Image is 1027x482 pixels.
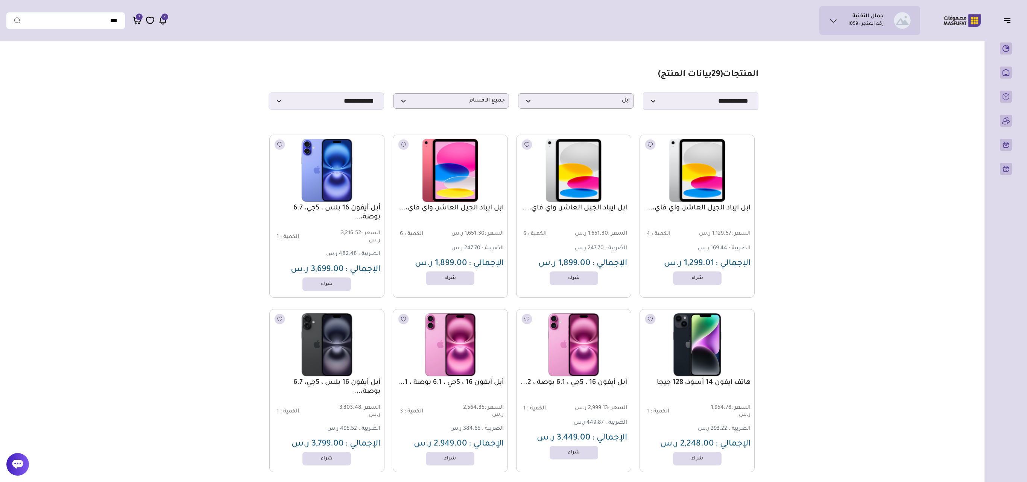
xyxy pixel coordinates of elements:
span: 1,899.00 ر.س [538,259,591,268]
span: جميع الاقسام [397,97,505,105]
a: شراء [550,271,598,285]
a: أبل أيفون 16 ، 5جي ، 6.1 بوصة ، 2... [520,378,627,387]
span: 247.70 ر.س [451,246,480,252]
span: 3,449.00 ر.س [537,434,591,443]
a: ابل ايباد الجيل العاشر، واي فاي،... [520,204,627,213]
img: 241.625-241.6252025-05-15-682624e40fc90.png [397,313,503,376]
span: السعر : [361,230,380,236]
h1: المنتجات [658,70,758,80]
span: السعر : [361,405,380,411]
span: 2,564.35 ر.س [451,405,504,419]
span: 482.48 ر.س [326,251,357,257]
span: السعر : [485,405,504,411]
span: 1 [276,234,279,240]
a: ابل ايباد الجيل العاشر، واي فاي،... [397,204,504,213]
span: الإجمالي : [716,259,750,268]
a: شراء [673,271,722,285]
span: الإجمالي : [592,259,627,268]
span: الكمية : [280,234,299,240]
span: ابل [522,97,630,105]
img: 241.625-241.6252025-05-15-68261d9382ccc.png [274,139,380,202]
img: جمال التقنية [894,12,911,29]
a: 1 [133,16,142,25]
span: الإجمالي : [345,265,380,274]
span: الكمية : [650,409,669,415]
a: ابل ايباد الجيل العاشر، واي فاي،... [644,204,750,213]
img: 241.625-241.6252025-05-18-6829e9439cc20.png [521,139,627,202]
a: شراء [302,452,351,465]
a: أبل أيفون 16 ، 5جي ، 6.1 بوصة ، 1... [397,378,504,387]
span: الضريبة : [359,426,380,432]
a: شراء [426,271,474,285]
span: الضريبة : [482,246,504,252]
img: 241.625-241.6252025-06-29-686125fd85677.png [644,313,750,376]
span: الضريبة : [605,420,627,426]
span: الكمية : [652,231,670,237]
span: السعر : [608,405,627,411]
a: أبل أيفون 16 بلس ، 5جي، 6.7 بوصة،... [273,204,380,222]
span: الضريبة : [482,426,504,432]
span: الإجمالي : [469,440,504,449]
span: 293.22 ر.س [698,426,727,432]
span: 2,248.00 ر.س [660,440,714,449]
a: شراء [673,452,722,465]
span: 3,699.00 ر.س [291,265,344,274]
span: 1 [523,406,526,412]
img: Logo [938,13,986,28]
a: شراء [302,277,351,291]
a: 2 [158,16,167,25]
p: جميع الاقسام [393,93,509,109]
span: الكمية : [528,231,547,237]
span: الضريبة : [359,251,380,257]
span: الإجمالي : [716,440,750,449]
span: 495.52 ر.س [327,426,357,432]
span: 384.65 ر.س [450,426,480,432]
span: الإجمالي : [469,259,504,268]
img: 241.625-241.6252025-05-18-6829ed7e52c06.png [644,139,750,202]
span: 6 [523,231,526,237]
a: شراء [550,446,598,459]
span: 247.70 ر.س [575,246,604,252]
img: 241.625-241.6252025-05-15-68262671bb336.png [521,313,627,376]
span: 6 [400,231,403,237]
span: الإجمالي : [345,440,380,449]
span: الكمية : [404,409,423,415]
a: شراء [426,452,474,465]
span: الضريبة : [605,246,627,252]
span: 3,303.48 ر.س [328,405,380,419]
span: السعر : [731,231,750,237]
span: 1,129.57 ر.س [698,230,750,238]
span: 2,949.00 ر.س [414,440,467,449]
p: رقم المتجر : 1059 [848,21,884,28]
span: السعر : [485,231,504,237]
span: 3,216.52 ر.س [328,230,380,244]
span: 1 [138,14,140,20]
span: 29 [711,70,720,79]
span: 3,799.00 ر.س [292,440,344,449]
span: الكمية : [527,406,546,412]
span: 4 [647,231,650,237]
span: الكمية : [280,409,299,415]
p: ابل [518,93,634,109]
span: 1 [647,409,649,415]
span: السعر : [731,405,750,411]
a: هاتف ايفون 14 أسود، 128 جيجا [644,378,750,387]
span: الكمية : [404,231,423,237]
span: 169.44 ر.س [698,246,727,252]
span: 1,651.30 ر.س [574,230,627,238]
img: 241.625-241.6252025-05-15-682621790ad16.png [274,313,380,376]
span: 1,651.30 ر.س [451,230,504,238]
span: 449.87 ر.س [574,420,604,426]
span: 1 [276,409,279,415]
span: ( بيانات المنتج) [658,70,723,79]
span: 1,299.01 ر.س [664,259,714,268]
h1: جمال التقنية [852,13,884,21]
span: 1,899.00 ر.س [415,259,467,268]
span: 1,954.78 ر.س [698,405,750,419]
span: 3 [400,409,403,415]
span: الضريبة : [729,426,750,432]
span: الإجمالي : [592,434,627,443]
span: 2 [164,14,166,20]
